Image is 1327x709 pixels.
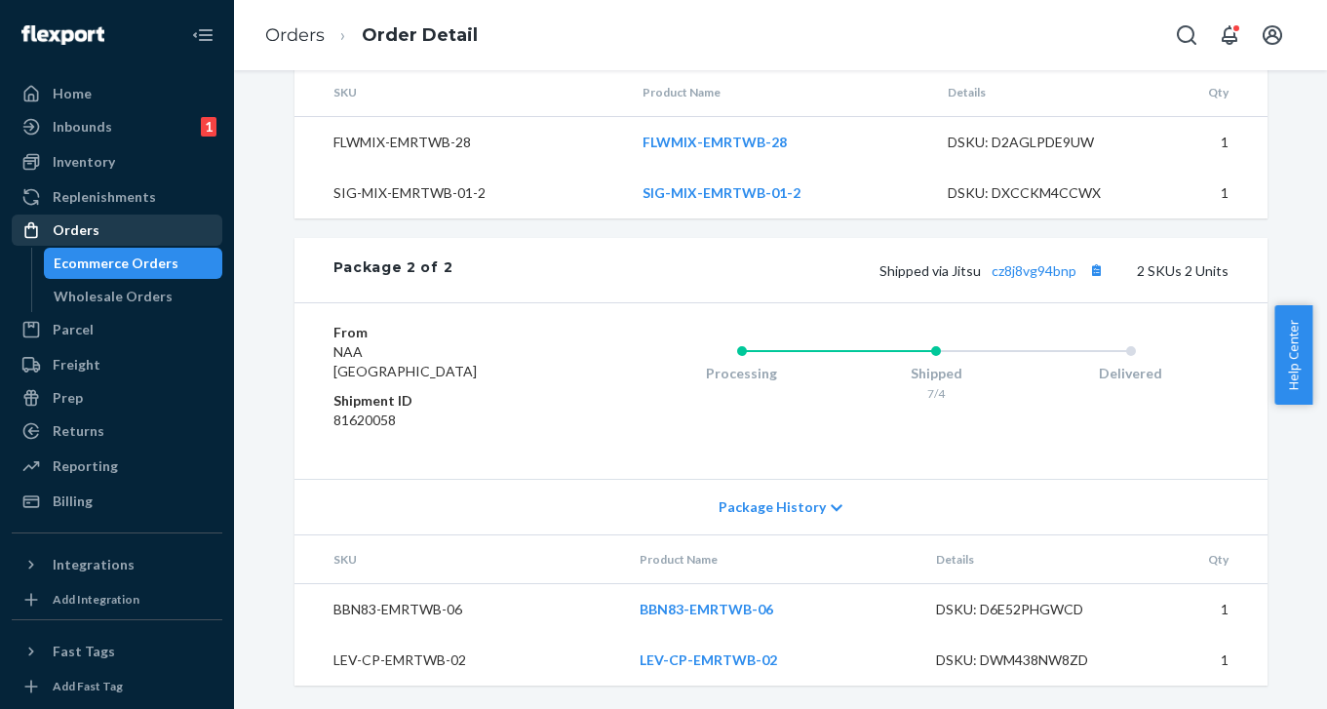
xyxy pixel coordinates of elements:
[1274,305,1312,405] button: Help Center
[294,584,624,636] td: BBN83-EMRTWB-06
[333,257,453,283] div: Package 2 of 2
[44,281,223,312] a: Wholesale Orders
[12,314,222,345] a: Parcel
[948,133,1131,152] div: DSKU: D2AGLPDE9UW
[362,24,478,46] a: Order Detail
[53,152,115,172] div: Inventory
[44,248,223,279] a: Ecommerce Orders
[1135,535,1268,584] th: Qty
[12,215,222,246] a: Orders
[12,415,222,447] a: Returns
[644,364,839,383] div: Processing
[12,181,222,213] a: Replenishments
[719,497,826,517] span: Package History
[53,187,156,207] div: Replenishments
[53,220,99,240] div: Orders
[53,555,135,574] div: Integrations
[640,651,777,668] a: LEV-CP-EMRTWB-02
[250,7,493,64] ol: breadcrumbs
[333,391,566,411] dt: Shipment ID
[12,549,222,580] button: Integrations
[53,84,92,103] div: Home
[948,183,1131,203] div: DSKU: DXCCKM4CCWX
[1135,584,1268,636] td: 1
[1135,635,1268,686] td: 1
[53,117,112,137] div: Inbounds
[294,535,624,584] th: SKU
[54,287,173,306] div: Wholesale Orders
[1146,117,1267,169] td: 1
[53,388,83,408] div: Prep
[333,411,566,430] dd: 81620058
[1084,257,1110,283] button: Copy tracking number
[53,355,100,374] div: Freight
[53,320,94,339] div: Parcel
[627,68,932,117] th: Product Name
[643,184,800,201] a: SIG-MIX-EMRTWB-01-2
[53,421,104,441] div: Returns
[333,343,477,379] span: NAA [GEOGRAPHIC_DATA]
[640,601,773,617] a: BBN83-EMRTWB-06
[12,636,222,667] button: Fast Tags
[294,168,628,218] td: SIG-MIX-EMRTWB-01-2
[21,25,104,45] img: Flexport logo
[333,323,566,342] dt: From
[294,635,624,686] td: LEV-CP-EMRTWB-02
[920,535,1135,584] th: Details
[936,600,1119,619] div: DSKU: D6E52PHGWCD
[265,24,325,46] a: Orders
[12,78,222,109] a: Home
[1034,364,1229,383] div: Delivered
[12,675,222,698] a: Add Fast Tag
[294,117,628,169] td: FLWMIX-EMRTWB-28
[53,642,115,661] div: Fast Tags
[1253,16,1292,55] button: Open account menu
[12,382,222,414] a: Prep
[879,262,1110,279] span: Shipped via Jitsu
[452,257,1228,283] div: 2 SKUs 2 Units
[624,535,921,584] th: Product Name
[1146,168,1267,218] td: 1
[12,146,222,177] a: Inventory
[12,588,222,611] a: Add Integration
[936,650,1119,670] div: DSKU: DWM438NW8ZD
[183,16,222,55] button: Close Navigation
[53,591,139,608] div: Add Integration
[53,492,93,511] div: Billing
[1167,16,1206,55] button: Open Search Box
[201,117,216,137] div: 1
[1210,16,1249,55] button: Open notifications
[12,486,222,517] a: Billing
[643,134,787,150] a: FLWMIX-EMRTWB-28
[992,262,1076,279] a: cz8j8vg94bnp
[1146,68,1267,117] th: Qty
[53,456,118,476] div: Reporting
[839,385,1034,402] div: 7/4
[12,111,222,142] a: Inbounds1
[53,678,123,694] div: Add Fast Tag
[839,364,1034,383] div: Shipped
[54,254,178,273] div: Ecommerce Orders
[294,68,628,117] th: SKU
[12,451,222,482] a: Reporting
[932,68,1147,117] th: Details
[12,349,222,380] a: Freight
